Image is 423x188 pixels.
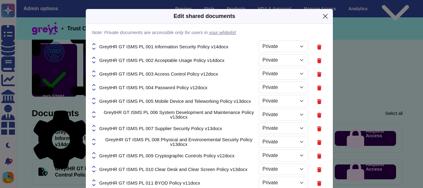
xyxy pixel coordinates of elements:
span: GreytHR GT ISMS PL 008 Physical and Environemental Secuirty Policy v13docx [99,137,259,146]
span: GreytHR GT ISMS PL 009 Cryptographic Controls Policy v12docx [99,153,235,158]
span: GreytHR GT ISMS PL 010 Clear Desk and Clear Screen Policy v13docx [99,167,248,172]
span: GreytHR GT ISMS PL 006 System Development and Maintenance Policy v13docx [99,110,259,119]
span: GreytHR GT ISMS PL 001 Information Security Policy v14docx [99,44,229,49]
button: Close [321,11,330,21]
div: Edit shared documents [173,12,235,20]
p: Note: Private documents are accessible only for users in [92,30,327,35]
span: GreytHR GT ISMS PL 003 Access Control Policy v12docx [99,72,218,76]
span: GreytHR GT ISMS PL 007 Supplier Security Policy v13docx [99,126,222,131]
a: your whitelist [209,30,236,35]
span: GreytHR GT ISMS PL 005 Mobile Device and Teleworking Policy v13docx [99,99,251,103]
span: GreytHR GT ISMS PL 004 Password Policy v12docx [99,85,207,90]
span: GreytHR GT ISMS PL 002 Acceptable Usage Policy v14docx [99,58,225,63]
span: GreytHR GT ISMS PL 011 BYOD Policy v11docx [99,181,200,185]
